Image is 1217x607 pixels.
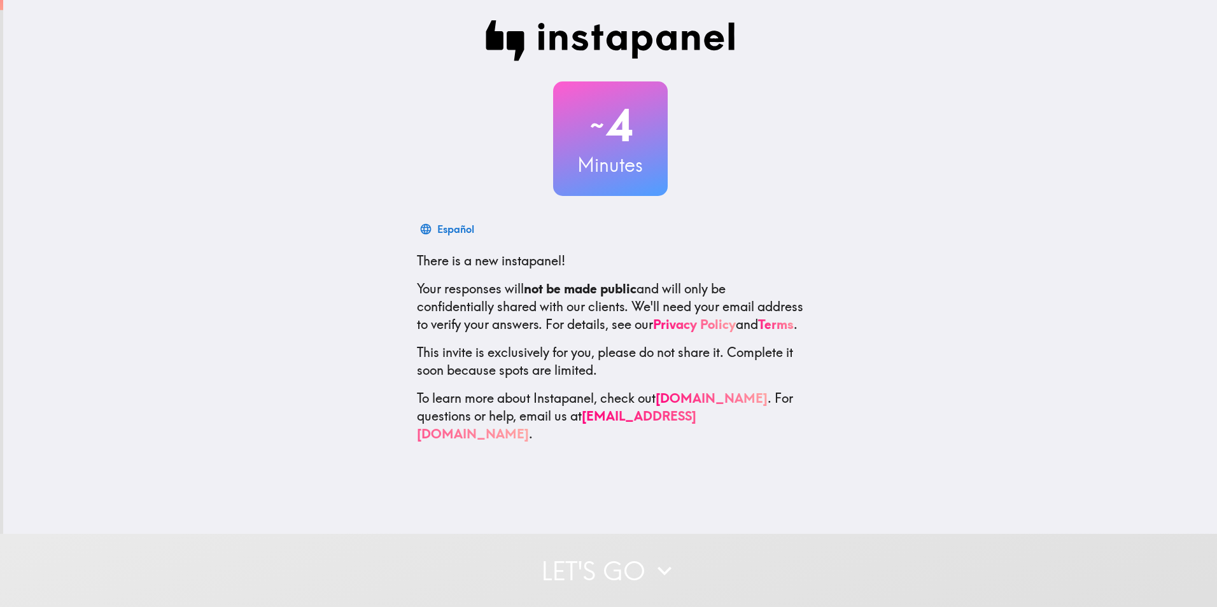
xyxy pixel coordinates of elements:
b: not be made public [524,281,637,297]
span: There is a new instapanel! [417,253,565,269]
p: Your responses will and will only be confidentially shared with our clients. We'll need your emai... [417,280,804,333]
h3: Minutes [553,151,668,178]
a: Privacy Policy [653,316,736,332]
a: [EMAIL_ADDRESS][DOMAIN_NAME] [417,408,696,442]
a: [DOMAIN_NAME] [656,390,768,406]
a: Terms [758,316,794,332]
span: ~ [588,106,606,144]
div: Español [437,220,474,238]
img: Instapanel [486,20,735,61]
p: To learn more about Instapanel, check out . For questions or help, email us at . [417,389,804,443]
h2: 4 [553,99,668,151]
button: Español [417,216,479,242]
p: This invite is exclusively for you, please do not share it. Complete it soon because spots are li... [417,344,804,379]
